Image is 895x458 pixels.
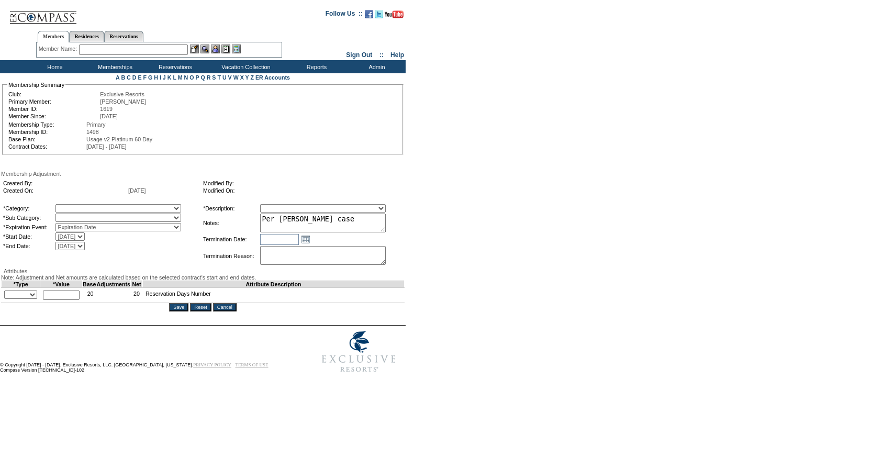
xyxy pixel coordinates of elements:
[385,10,404,18] img: Subscribe to our YouTube Channel
[128,187,146,194] span: [DATE]
[236,362,268,367] a: TERMS OF USE
[190,44,199,53] img: b_edit.gif
[379,51,384,59] span: ::
[142,281,404,288] td: Attribute Description
[3,232,54,241] td: *Start Date:
[163,74,166,81] a: J
[160,74,161,81] a: I
[240,74,244,81] a: X
[3,242,54,250] td: *End Date:
[300,233,311,245] a: Open the calendar popup.
[38,31,70,42] a: Members
[173,74,176,81] a: L
[3,187,127,194] td: Created On:
[3,223,54,231] td: *Expiration Event:
[144,60,204,73] td: Reservations
[233,74,239,81] a: W
[3,204,54,213] td: *Category:
[131,288,143,303] td: 20
[100,98,146,105] span: [PERSON_NAME]
[204,60,285,73] td: Vacation Collection
[8,98,99,105] td: Primary Member:
[167,74,172,81] a: K
[96,281,131,288] td: Adjustments
[212,74,216,81] a: S
[116,74,119,81] a: A
[86,136,152,142] span: Usage v2 Platinum 60 Day
[221,44,230,53] img: Reservations
[365,13,373,19] a: Become our fan on Facebook
[211,44,220,53] img: Impersonate
[285,60,345,73] td: Reports
[132,74,137,81] a: D
[84,60,144,73] td: Memberships
[40,281,83,288] td: *Value
[345,60,406,73] td: Admin
[9,3,77,24] img: Compass Home
[245,74,249,81] a: Y
[127,74,131,81] a: C
[213,303,237,311] input: Cancel
[138,74,141,81] a: E
[143,74,147,81] a: F
[7,82,65,88] legend: Membership Summary
[203,180,399,186] td: Modified By:
[346,51,372,59] a: Sign Out
[83,288,96,303] td: 20
[148,74,152,81] a: G
[100,91,144,97] span: Exclusive Resorts
[385,13,404,19] a: Subscribe to our YouTube Channel
[24,60,84,73] td: Home
[193,362,231,367] a: PRIVACY POLICY
[104,31,143,42] a: Reservations
[190,303,211,311] input: Reset
[222,74,227,81] a: U
[8,129,85,135] td: Membership ID:
[390,51,404,59] a: Help
[178,74,183,81] a: M
[203,204,259,213] td: *Description:
[196,74,199,81] a: P
[2,281,40,288] td: *Type
[86,121,106,128] span: Primary
[228,74,232,81] a: V
[8,91,99,97] td: Club:
[184,74,188,81] a: N
[1,171,405,177] div: Membership Adjustment
[200,74,205,81] a: Q
[203,187,399,194] td: Modified On:
[154,74,158,81] a: H
[1,268,405,274] div: Attributes
[83,281,96,288] td: Base
[255,74,290,81] a: ER Accounts
[69,31,104,42] a: Residences
[189,74,194,81] a: O
[250,74,254,81] a: Z
[8,143,85,150] td: Contract Dates:
[365,10,373,18] img: Become our fan on Facebook
[326,9,363,21] td: Follow Us ::
[8,113,99,119] td: Member Since:
[312,326,406,378] img: Exclusive Resorts
[121,74,125,81] a: B
[86,129,99,135] span: 1498
[8,136,85,142] td: Base Plan:
[232,44,241,53] img: b_calculator.gif
[100,106,113,112] span: 1619
[203,214,259,232] td: Notes:
[375,13,383,19] a: Follow us on Twitter
[39,44,79,53] div: Member Name:
[100,113,118,119] span: [DATE]
[203,246,259,266] td: Termination Reason:
[8,121,85,128] td: Membership Type:
[3,180,127,186] td: Created By:
[3,214,54,222] td: *Sub Category:
[169,303,188,311] input: Save
[131,281,143,288] td: Net
[1,274,405,281] div: Note: Adjustment and Net amounts are calculated based on the selected contract's start and end da...
[142,288,404,303] td: Reservation Days Number
[86,143,127,150] span: [DATE] - [DATE]
[207,74,211,81] a: R
[203,233,259,245] td: Termination Date:
[200,44,209,53] img: View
